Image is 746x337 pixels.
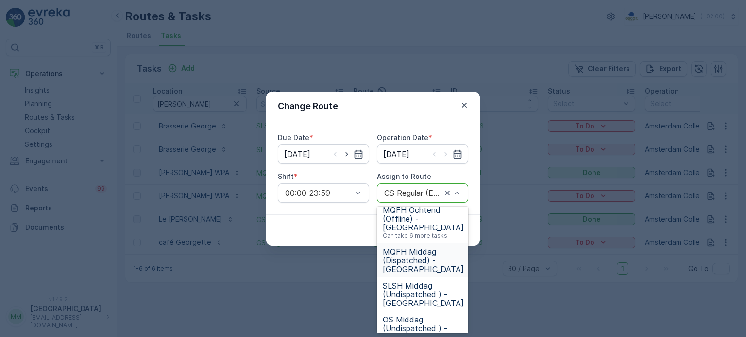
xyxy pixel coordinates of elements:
[383,206,464,232] span: MQFH Ochtend (Offline) - [GEOGRAPHIC_DATA]
[377,172,431,180] label: Assign to Route
[278,172,294,180] label: Shift
[383,232,447,240] p: Can take 6 more tasks
[377,144,468,164] input: dd/mm/yyyy
[383,281,464,307] span: SLSH Middag (Undispatched ) - [GEOGRAPHIC_DATA]
[278,144,369,164] input: dd/mm/yyyy
[278,99,338,113] p: Change Route
[278,133,309,142] label: Due Date
[377,133,428,142] label: Operation Date
[383,247,464,273] span: MQFH Middag (Dispatched) - [GEOGRAPHIC_DATA]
